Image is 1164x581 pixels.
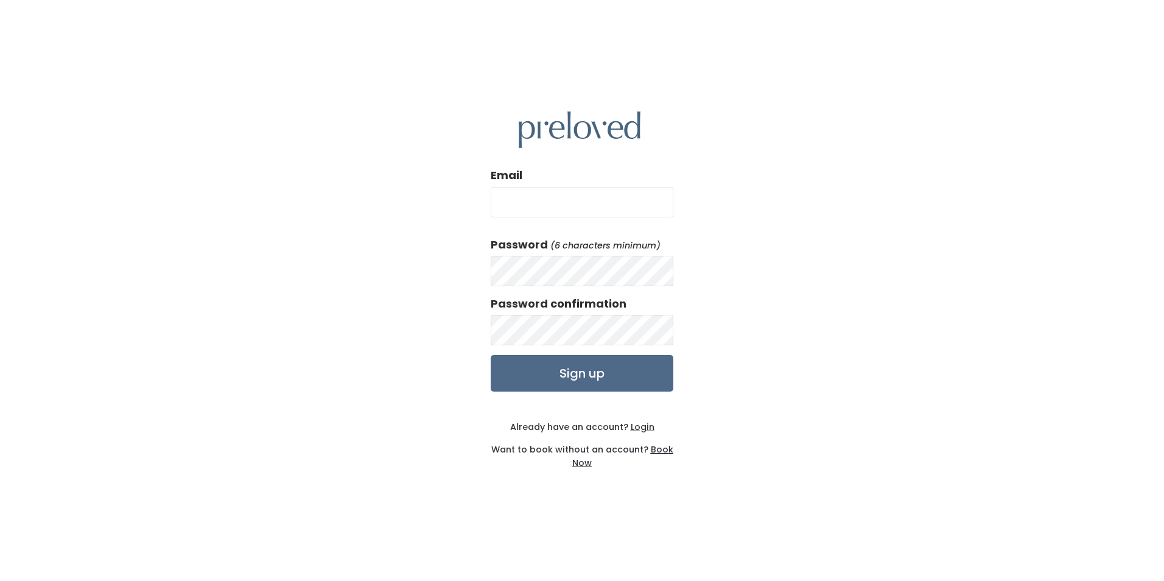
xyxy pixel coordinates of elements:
input: Sign up [491,355,673,392]
label: Email [491,167,522,183]
a: Book Now [572,443,673,468]
label: Password [491,237,548,253]
div: Want to book without an account? [491,434,673,469]
img: preloved logo [519,111,640,147]
em: (6 characters minimum) [550,239,661,252]
div: Already have an account? [491,421,673,434]
a: Login [628,421,654,433]
label: Password confirmation [491,296,626,312]
u: Login [631,421,654,433]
